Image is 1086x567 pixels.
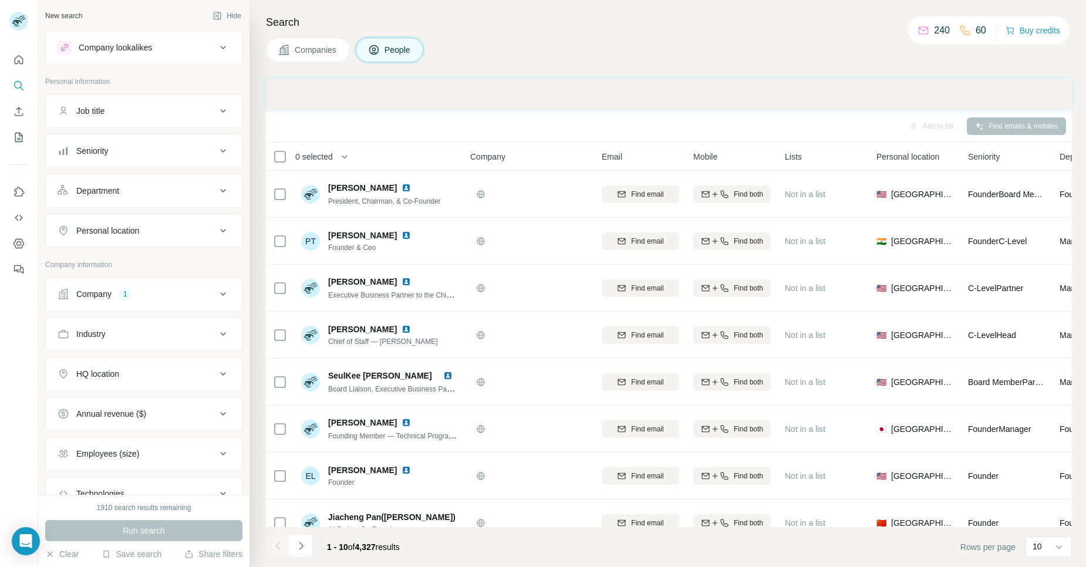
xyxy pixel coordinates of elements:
[693,232,771,250] button: Find both
[785,424,825,434] span: Not in a list
[693,326,771,344] button: Find both
[693,373,771,391] button: Find both
[891,470,954,482] span: [GEOGRAPHIC_DATA]
[327,542,348,552] span: 1 - 10
[960,541,1016,553] span: Rows per page
[734,330,763,340] span: Find both
[328,323,397,335] span: [PERSON_NAME]
[328,230,397,241] span: [PERSON_NAME]
[891,235,954,247] span: [GEOGRAPHIC_DATA]
[876,282,886,294] span: 🇺🇸
[12,527,40,555] div: Open Intercom Messenger
[76,448,139,460] div: Employees (size)
[693,185,771,203] button: Find both
[295,44,338,56] span: Companies
[266,79,1072,110] iframe: Banner
[328,336,438,347] span: Chief of Staff — [PERSON_NAME]
[968,424,1031,434] span: Founder Manager
[102,548,161,560] button: Save search
[443,371,453,380] img: LinkedIn logo
[301,326,320,345] img: Avatar
[968,518,999,528] span: Founder
[204,7,249,25] button: Hide
[631,471,663,481] span: Find email
[693,467,771,485] button: Find both
[785,471,825,481] span: Not in a list
[693,420,771,438] button: Find both
[301,232,320,251] div: PT
[631,189,663,200] span: Find email
[602,514,679,532] button: Find email
[46,137,242,165] button: Seniority
[301,373,320,392] img: Avatar
[876,470,886,482] span: 🇺🇸
[631,518,663,528] span: Find email
[76,328,106,340] div: Industry
[9,233,28,254] button: Dashboard
[328,524,457,535] span: AI Project Co-Founder
[693,279,771,297] button: Find both
[46,97,242,125] button: Job title
[328,290,508,299] span: Executive Business Partner to the Chief Marketing Officer
[1033,541,1042,552] p: 10
[876,376,886,388] span: 🇺🇸
[45,259,242,270] p: Company information
[328,431,484,440] span: Founding Member — Technical Program Manager
[76,105,104,117] div: Job title
[968,330,1016,340] span: C-Level Head
[785,518,825,528] span: Not in a list
[9,49,28,70] button: Quick start
[46,33,242,62] button: Company lookalikes
[968,237,1027,246] span: Founder C-Level
[402,183,411,193] img: LinkedIn logo
[602,467,679,485] button: Find email
[734,236,763,247] span: Find both
[328,384,461,393] span: Board Liaison, Executive Business Partner
[631,236,663,247] span: Find email
[876,423,886,435] span: 🇯🇵
[785,330,825,340] span: Not in a list
[327,542,400,552] span: results
[968,190,1081,199] span: Founder Board Member C-Level
[402,418,411,427] img: LinkedIn logo
[301,279,320,298] img: Avatar
[301,467,320,485] div: EL
[97,502,191,513] div: 1910 search results remaining
[9,127,28,148] button: My lists
[976,23,986,38] p: 60
[602,420,679,438] button: Find email
[876,151,939,163] span: Personal location
[876,517,886,529] span: 🇨🇳
[46,400,242,428] button: Annual revenue ($)
[968,151,1000,163] span: Seniority
[785,237,825,246] span: Not in a list
[328,276,397,288] span: [PERSON_NAME]
[602,373,679,391] button: Find email
[328,464,397,476] span: [PERSON_NAME]
[785,283,825,293] span: Not in a list
[46,320,242,348] button: Industry
[184,548,242,560] button: Share filters
[891,329,954,341] span: [GEOGRAPHIC_DATA]
[76,225,139,237] div: Personal location
[9,75,28,96] button: Search
[891,517,954,529] span: [GEOGRAPHIC_DATA]
[734,377,763,387] span: Find both
[9,259,28,280] button: Feedback
[328,242,416,253] span: Founder & Ceo
[693,151,717,163] span: Mobile
[602,232,679,250] button: Find email
[328,477,416,488] span: Founder
[45,548,79,560] button: Clear
[891,376,954,388] span: [GEOGRAPHIC_DATA]
[602,326,679,344] button: Find email
[328,417,397,428] span: [PERSON_NAME]
[402,465,411,475] img: LinkedIn logo
[402,231,411,240] img: LinkedIn logo
[876,329,886,341] span: 🇺🇸
[328,371,432,380] span: SeulKee [PERSON_NAME]
[734,471,763,481] span: Find both
[891,423,954,435] span: [GEOGRAPHIC_DATA]
[631,377,663,387] span: Find email
[46,217,242,245] button: Personal location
